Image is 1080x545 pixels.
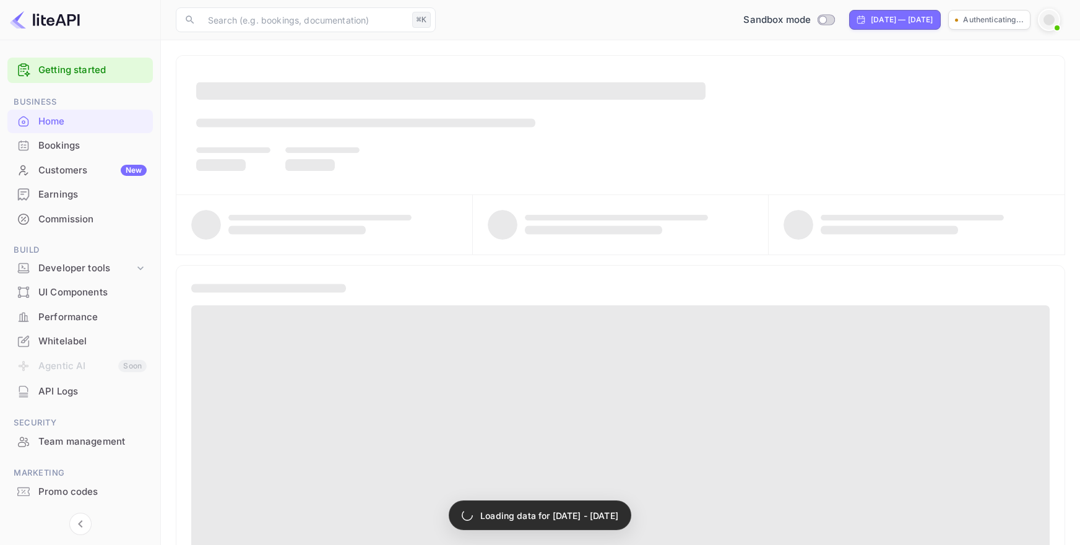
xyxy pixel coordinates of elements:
[7,159,153,183] div: CustomersNew
[7,480,153,504] div: Promo codes
[849,10,941,30] div: Click to change the date range period
[7,134,153,157] a: Bookings
[7,466,153,480] span: Marketing
[7,183,153,206] a: Earnings
[871,14,933,25] div: [DATE] — [DATE]
[7,58,153,83] div: Getting started
[38,63,147,77] a: Getting started
[121,165,147,176] div: New
[7,110,153,133] a: Home
[743,13,811,27] span: Sandbox mode
[7,416,153,430] span: Security
[7,207,153,230] a: Commission
[7,480,153,503] a: Promo codes
[7,183,153,207] div: Earnings
[69,513,92,535] button: Collapse navigation
[38,261,134,276] div: Developer tools
[7,281,153,305] div: UI Components
[201,7,407,32] input: Search (e.g. bookings, documentation)
[7,258,153,279] div: Developer tools
[38,163,147,178] div: Customers
[963,14,1024,25] p: Authenticating...
[38,334,147,349] div: Whitelabel
[7,134,153,158] div: Bookings
[38,435,147,449] div: Team management
[7,430,153,453] a: Team management
[38,286,147,300] div: UI Components
[7,329,153,354] div: Whitelabel
[38,139,147,153] div: Bookings
[38,188,147,202] div: Earnings
[7,159,153,181] a: CustomersNew
[7,95,153,109] span: Business
[7,329,153,352] a: Whitelabel
[7,110,153,134] div: Home
[38,310,147,325] div: Performance
[480,509,618,522] p: Loading data for [DATE] - [DATE]
[38,485,147,499] div: Promo codes
[7,305,153,328] a: Performance
[10,10,80,30] img: LiteAPI logo
[7,305,153,329] div: Performance
[7,430,153,454] div: Team management
[7,207,153,232] div: Commission
[38,115,147,129] div: Home
[7,243,153,257] span: Build
[7,380,153,404] div: API Logs
[38,385,147,399] div: API Logs
[7,281,153,303] a: UI Components
[7,380,153,403] a: API Logs
[38,212,147,227] div: Commission
[412,12,431,28] div: ⌘K
[738,13,839,27] div: Switch to Production mode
